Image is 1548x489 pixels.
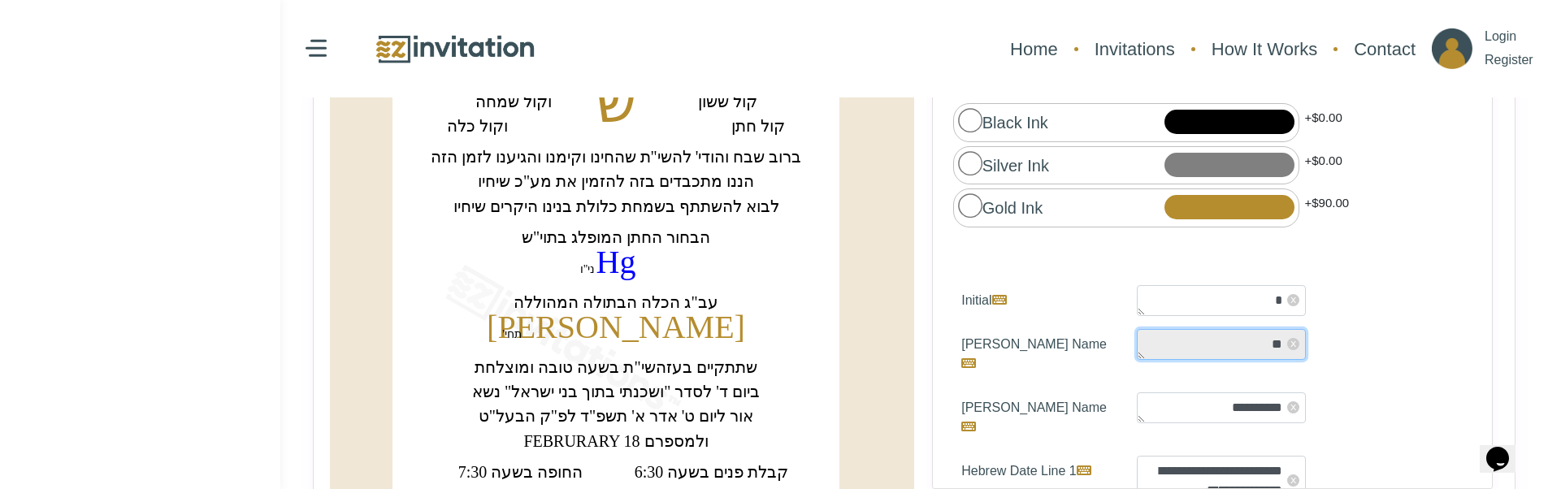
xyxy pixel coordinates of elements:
[1287,474,1299,487] span: x
[502,328,522,340] text: ‏תחי'‏
[447,117,785,135] text: ‏קול חתן וקול כלה‏
[522,228,710,246] text: ‏הבחור החתן המופלג בתוי"ש‏
[1299,146,1348,185] div: +$0.00
[1287,338,1299,350] span: x
[374,32,536,67] img: logo.png
[1485,25,1533,72] p: Login Register
[472,383,760,400] text: ‏ביום ד' לסדר "ושכנתי בתוך בני ישראל" נשא‏
[1203,28,1325,71] a: How It Works
[958,193,982,217] input: Gold Ink
[1432,28,1472,69] img: ico_account.png
[478,172,754,190] text: ‏הננו מתכבדים בזה להזמין את מע"כ שיחיו‏
[1480,424,1532,473] iframe: chat widget
[487,309,745,345] text: ‏[PERSON_NAME]‏
[1002,28,1066,71] a: Home
[479,407,754,425] text: ‏אור ליום ט' אדר א' תשפ"ד לפ"ק הבעל"ט‏
[1346,28,1424,71] a: Contact
[475,358,757,376] text: ‏שתתקיים בעזהשי"ת בשעה טובה ומוצלחת‏
[958,151,982,175] input: Silver Ink
[458,463,583,481] text: 7:30 החופה בשעה
[1086,28,1183,71] a: Invitations
[514,293,718,311] text: ‏עב"ג הכלה הבתולה המהוללה‏
[949,285,1125,316] label: Initial
[453,197,779,215] text: ‏לבוא להשתתף בשמחת כלולת בנינו היקרים שיחיו‏
[1287,401,1299,413] span: x
[958,108,1048,135] label: Black Ink
[949,392,1125,443] label: [PERSON_NAME] Name
[431,148,802,166] text: ‏ברוב שבח והודי' להשי"ת שהחינו וקימנו והגיענו לזמן הזה‏
[635,463,789,481] text: 6:30 קבלת פנים בשעה
[958,108,982,132] input: Black Ink
[1287,294,1299,306] span: x
[958,193,1043,220] label: Gold Ink
[580,263,596,275] text: ‏ני"ו‏
[596,244,636,280] text: Hg
[523,432,708,450] text: FEBRURARY 18 ולמספרם
[1299,188,1355,227] div: +$90.00
[958,151,1049,178] label: Silver Ink
[475,93,757,110] text: ‏קול ששון וקול שמחה‏
[1299,103,1348,142] div: +$0.00
[949,329,1125,379] label: [PERSON_NAME] Name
